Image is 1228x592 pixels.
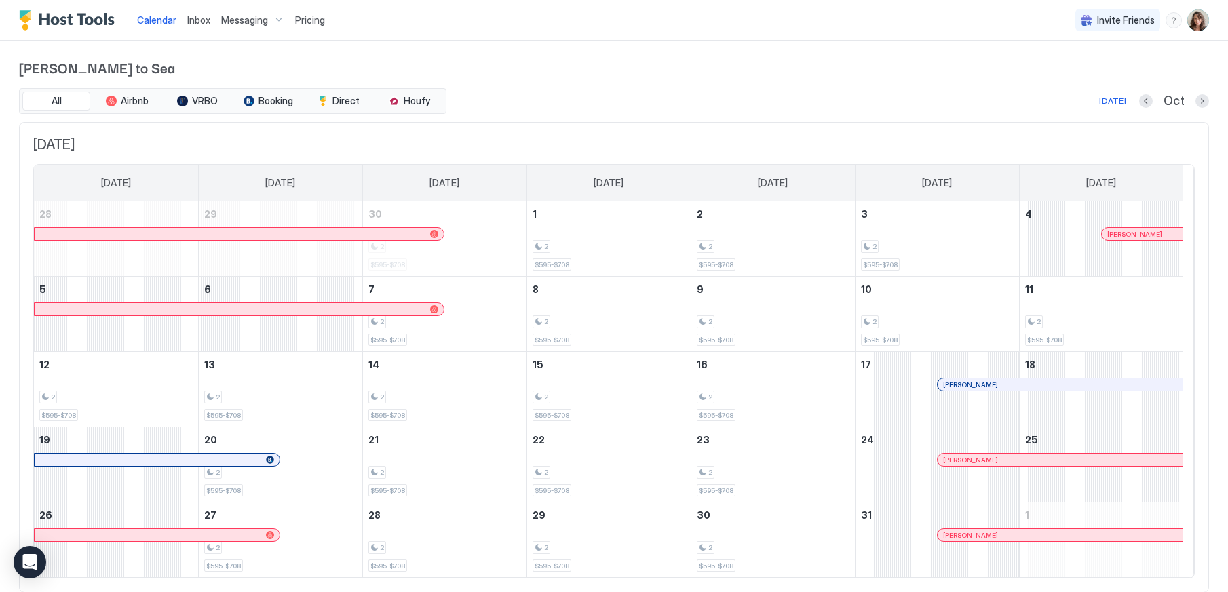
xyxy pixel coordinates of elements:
[41,411,76,420] span: $595-$708
[943,531,998,540] span: [PERSON_NAME]
[1107,230,1162,239] span: [PERSON_NAME]
[19,57,1209,77] span: [PERSON_NAME] to Sea
[34,427,198,502] td: October 19, 2025
[697,208,703,220] span: 2
[34,277,198,352] td: October 5, 2025
[34,201,198,277] td: September 28, 2025
[370,561,405,570] span: $595-$708
[1073,165,1130,201] a: Saturday
[527,502,691,528] a: October 29, 2025
[527,201,691,226] a: October 1, 2025
[943,380,1177,389] div: [PERSON_NAME]
[39,283,46,295] span: 5
[697,509,710,521] span: 30
[544,393,548,401] span: 2
[1097,14,1155,26] span: Invite Friends
[699,411,733,420] span: $595-$708
[855,502,1019,578] td: October 31, 2025
[363,352,526,377] a: October 14, 2025
[535,336,569,344] span: $595-$708
[368,359,379,370] span: 14
[1097,93,1128,109] button: [DATE]
[252,165,309,201] a: Monday
[526,502,691,578] td: October 29, 2025
[708,242,712,251] span: 2
[370,486,405,495] span: $595-$708
[1020,201,1184,226] a: October 4, 2025
[691,277,855,352] td: October 9, 2025
[164,92,231,111] button: VRBO
[535,561,569,570] span: $595-$708
[533,509,545,521] span: 29
[93,92,161,111] button: Airbnb
[856,277,1019,302] a: October 10, 2025
[404,95,430,107] span: Houfy
[863,336,898,344] span: $595-$708
[363,201,526,226] a: September 30, 2025
[861,283,872,295] span: 10
[691,502,855,578] td: October 30, 2025
[708,317,712,326] span: 2
[691,201,855,226] a: October 2, 2025
[14,546,46,578] div: Open Intercom Messenger
[535,411,569,420] span: $595-$708
[375,92,443,111] button: Houfy
[199,201,362,226] a: September 29, 2025
[533,283,539,295] span: 8
[861,208,868,220] span: 3
[192,95,218,107] span: VRBO
[697,434,710,446] span: 23
[691,427,855,452] a: October 23, 2025
[535,486,569,495] span: $595-$708
[380,468,384,477] span: 2
[1019,201,1183,277] td: October 4, 2025
[34,427,198,452] a: October 19, 2025
[362,352,526,427] td: October 14, 2025
[221,14,268,26] span: Messaging
[1037,317,1041,326] span: 2
[204,208,217,220] span: 29
[1019,427,1183,502] td: October 25, 2025
[370,411,405,420] span: $595-$708
[234,92,302,111] button: Booking
[691,201,855,277] td: October 2, 2025
[1107,230,1177,239] div: [PERSON_NAME]
[856,427,1019,452] a: October 24, 2025
[1019,352,1183,427] td: October 18, 2025
[258,95,293,107] span: Booking
[1086,177,1116,189] span: [DATE]
[198,277,362,352] td: October 6, 2025
[1020,502,1184,528] a: November 1, 2025
[416,165,473,201] a: Tuesday
[199,427,362,452] a: October 20, 2025
[856,201,1019,226] a: October 3, 2025
[362,427,526,502] td: October 21, 2025
[362,502,526,578] td: October 28, 2025
[526,201,691,277] td: October 1, 2025
[1166,12,1182,28] div: menu
[380,543,384,552] span: 2
[708,393,712,401] span: 2
[1195,94,1209,108] button: Next month
[1025,208,1032,220] span: 4
[204,283,211,295] span: 6
[697,359,708,370] span: 16
[855,427,1019,502] td: October 24, 2025
[861,359,871,370] span: 17
[527,277,691,302] a: October 8, 2025
[121,95,149,107] span: Airbnb
[198,427,362,502] td: October 20, 2025
[19,10,121,31] div: Host Tools Logo
[526,277,691,352] td: October 8, 2025
[380,393,384,401] span: 2
[1187,9,1209,31] div: User profile
[1139,94,1153,108] button: Previous month
[1164,94,1185,109] span: Oct
[943,380,998,389] span: [PERSON_NAME]
[295,14,325,26] span: Pricing
[535,260,569,269] span: $595-$708
[34,502,198,528] a: October 26, 2025
[544,317,548,326] span: 2
[699,486,733,495] span: $595-$708
[943,456,1177,465] div: [PERSON_NAME]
